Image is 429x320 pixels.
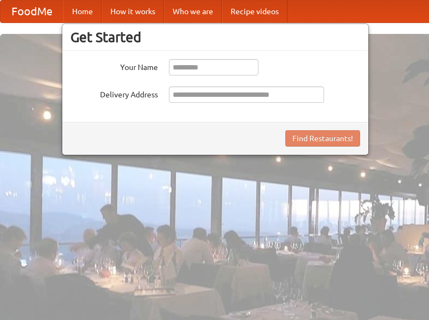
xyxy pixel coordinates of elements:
[1,1,63,22] a: FoodMe
[285,130,360,147] button: Find Restaurants!
[70,29,360,45] h3: Get Started
[102,1,164,22] a: How it works
[63,1,102,22] a: Home
[164,1,222,22] a: Who we are
[222,1,287,22] a: Recipe videos
[70,86,158,100] label: Delivery Address
[70,59,158,73] label: Your Name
